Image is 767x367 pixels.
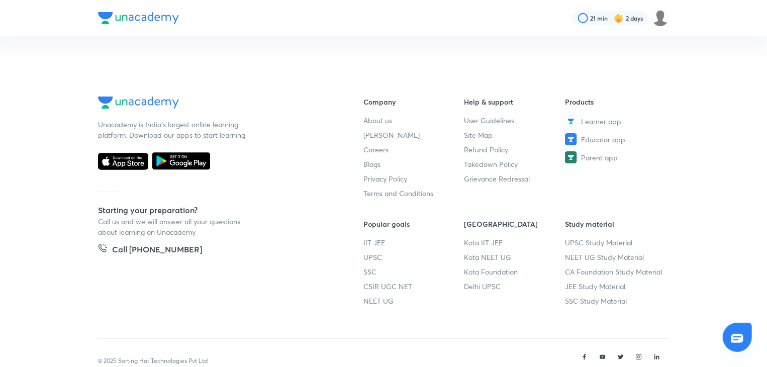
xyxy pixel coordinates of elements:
[363,144,464,155] a: Careers
[565,252,666,262] a: NEET UG Study Material
[98,204,331,216] h5: Starting your preparation?
[464,219,565,229] h6: [GEOGRAPHIC_DATA]
[363,159,464,169] a: Blogs
[363,266,464,277] a: SSC
[565,281,666,292] a: JEE Study Material
[614,13,624,23] img: streak
[98,97,179,109] img: Company Logo
[363,130,464,140] a: [PERSON_NAME]
[581,152,618,163] span: Parent app
[363,237,464,248] a: IIT JEE
[565,151,577,163] img: Parent app
[98,356,208,365] p: © 2025 Sorting Hat Technologies Pvt Ltd
[565,151,666,163] a: Parent app
[565,219,666,229] h6: Study material
[581,116,621,127] span: Learner app
[363,144,389,155] span: Careers
[98,243,202,257] a: Call [PHONE_NUMBER]
[98,216,249,237] p: Call us and we will answer all your questions about learning on Unacademy
[565,133,666,145] a: Educator app
[464,115,565,126] a: User Guidelines
[98,97,331,111] a: Company Logo
[565,237,666,248] a: UPSC Study Material
[98,12,179,24] img: Company Logo
[464,130,565,140] a: Site Map
[363,252,464,262] a: UPSC
[363,173,464,184] a: Privacy Policy
[363,115,464,126] a: About us
[464,159,565,169] a: Takedown Policy
[565,115,666,127] a: Learner app
[363,219,464,229] h6: Popular goals
[565,266,666,277] a: CA Foundation Study Material
[363,296,464,306] a: NEET UG
[581,134,625,145] span: Educator app
[464,237,565,248] a: Kota IIT JEE
[464,144,565,155] a: Refund Policy
[363,97,464,107] h6: Company
[652,10,669,27] img: Sakshi
[363,281,464,292] a: CSIR UGC NET
[565,97,666,107] h6: Products
[112,243,202,257] h5: Call [PHONE_NUMBER]
[464,252,565,262] a: Kota NEET UG
[464,173,565,184] a: Grievance Redressal
[565,115,577,127] img: Learner app
[464,281,565,292] a: Delhi UPSC
[464,266,565,277] a: Kota Foundation
[565,133,577,145] img: Educator app
[565,296,666,306] a: SSC Study Material
[98,119,249,140] p: Unacademy is India’s largest online learning platform. Download our apps to start learning
[464,97,565,107] h6: Help & support
[363,188,464,199] a: Terms and Conditions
